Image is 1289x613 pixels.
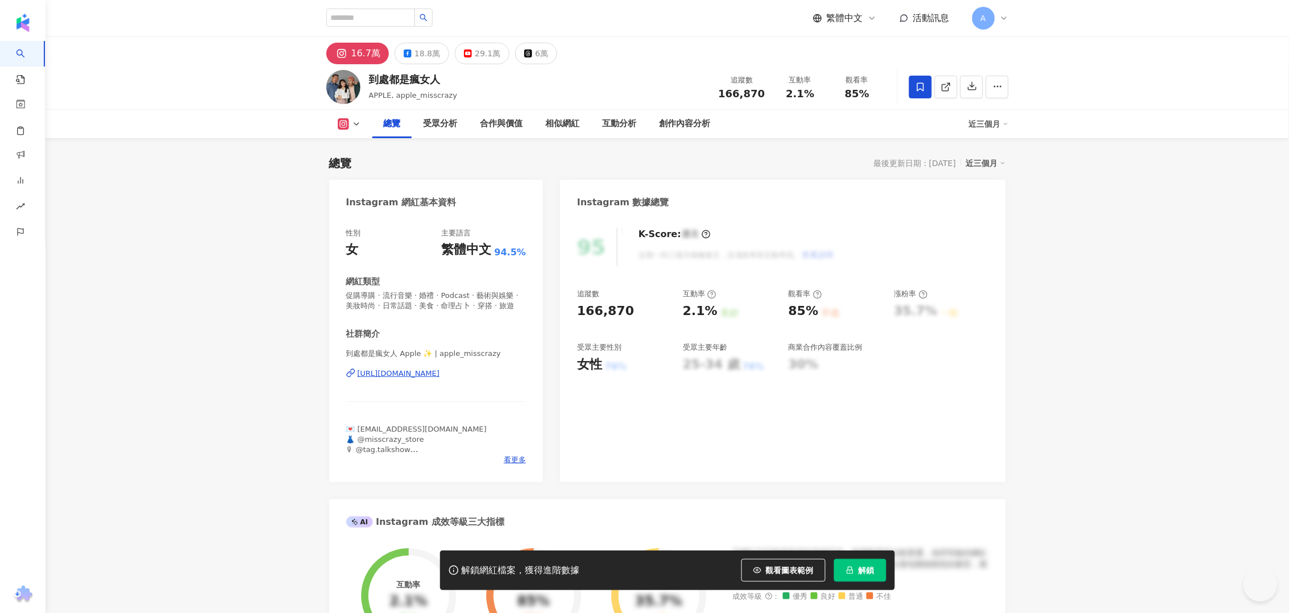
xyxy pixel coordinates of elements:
div: 成效等級 ： [733,593,989,601]
div: 女 [346,241,359,259]
div: Instagram 成效等級三大指標 [346,516,504,528]
span: 促購導購 · 流行音樂 · 婚禮 · Podcast · 藝術與娛樂 · 美妝時尚 · 日常話題 · 美食 · 命理占卜 · 穿搭 · 旅遊 [346,291,527,311]
div: 合作與價值 [480,117,523,131]
span: lock [846,566,854,574]
div: 性別 [346,228,361,238]
span: 到處都是瘋女人 Apple ✨ | apple_misscrazy [346,349,527,359]
div: 85% [517,594,550,610]
span: 普通 [839,593,864,601]
span: 優秀 [783,593,808,601]
button: 6萬 [515,43,557,64]
div: 16.7萬 [351,45,381,61]
a: [URL][DOMAIN_NAME] [346,368,527,379]
div: 觀看率 [789,289,822,299]
div: 6萬 [535,45,548,61]
div: [URL][DOMAIN_NAME] [358,368,440,379]
span: 解鎖 [859,566,874,575]
button: 解鎖 [834,559,886,582]
button: 18.8萬 [395,43,449,64]
div: 總覽 [384,117,401,131]
span: 活動訊息 [913,13,950,23]
button: 觀看圖表範例 [741,559,826,582]
span: 觀看圖表範例 [766,566,814,575]
div: 相似網紅 [546,117,580,131]
div: 18.8萬 [415,45,440,61]
div: 漲粉率 [894,289,928,299]
div: 解鎖網紅檔案，獲得進階數據 [462,565,580,577]
img: logo icon [14,14,32,32]
div: 追蹤數 [577,289,599,299]
span: rise [16,195,25,221]
span: 85% [845,88,869,100]
div: 網紅類型 [346,276,380,288]
div: 觀看率 [836,74,879,86]
div: 互動率 [779,74,822,86]
div: 主要語言 [442,228,471,238]
span: 166,870 [719,88,765,100]
div: 29.1萬 [475,45,500,61]
div: 到處都是瘋女人 [369,72,458,86]
div: K-Score : [639,228,711,241]
a: search [16,41,39,85]
div: 166,870 [577,303,634,320]
div: 受眾主要年齡 [683,342,727,353]
div: 受眾分析 [424,117,458,131]
img: KOL Avatar [326,70,360,104]
div: 近三個月 [969,115,1009,133]
div: 總覽 [329,155,352,171]
div: 2.1% [683,303,718,320]
div: 該網紅的互動率和漲粉率都不錯，唯獨觀看率比較普通，為同等級的網紅的中低等級，效果不一定會好，但仍然建議可以發包開箱類型的案型，應該會比較有成效！ [733,548,989,581]
div: 最後更新日期：[DATE] [873,159,956,168]
div: 互動率 [683,289,716,299]
div: 互動分析 [603,117,637,131]
div: 35.7% [635,594,682,610]
span: A [981,12,987,24]
span: 看更多 [504,455,526,465]
span: 不佳 [867,593,892,601]
div: Instagram 網紅基本資料 [346,196,457,209]
span: 💌 [EMAIL_ADDRESS][DOMAIN_NAME] 👗 @misscrazy_store 🎙 @tag.talkshow 👇🏻 韓國ILKW燈具團購中💡 [346,425,487,465]
img: chrome extension [12,586,34,604]
div: 近三個月 [966,156,1006,171]
div: 2.1% [389,594,428,610]
div: Instagram 數據總覽 [577,196,669,209]
span: 94.5% [495,246,527,259]
button: 29.1萬 [455,43,509,64]
span: 繁體中文 [827,12,863,24]
div: AI [346,516,374,528]
span: 2.1% [786,88,815,100]
div: 商業合作內容覆蓋比例 [789,342,863,353]
div: 繁體中文 [442,241,492,259]
div: 創作內容分析 [660,117,711,131]
div: 追蹤數 [719,74,765,86]
div: 受眾主要性別 [577,342,621,353]
span: 良好 [811,593,836,601]
div: 85% [789,303,819,320]
span: search [420,14,428,22]
button: 16.7萬 [326,43,389,64]
div: 女性 [577,356,602,374]
span: APPLE, apple_misscrazy [369,91,458,100]
div: 社群簡介 [346,328,380,340]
